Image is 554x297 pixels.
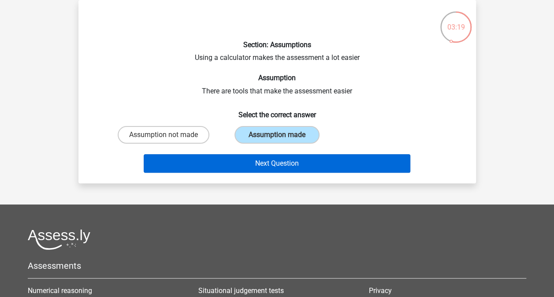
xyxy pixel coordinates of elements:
div: Using a calculator makes the assessment a lot easier There are tools that make the assessment easier [82,7,472,176]
label: Assumption not made [118,126,209,144]
a: Situational judgement tests [198,286,284,295]
button: Next Question [144,154,410,173]
h6: Section: Assumptions [93,41,462,49]
a: Numerical reasoning [28,286,92,295]
h6: Select the correct answer [93,104,462,119]
img: Assessly logo [28,229,90,250]
div: 03:19 [439,11,472,33]
a: Privacy [369,286,392,295]
h5: Assessments [28,260,526,271]
h6: Assumption [93,74,462,82]
label: Assumption made [234,126,320,144]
